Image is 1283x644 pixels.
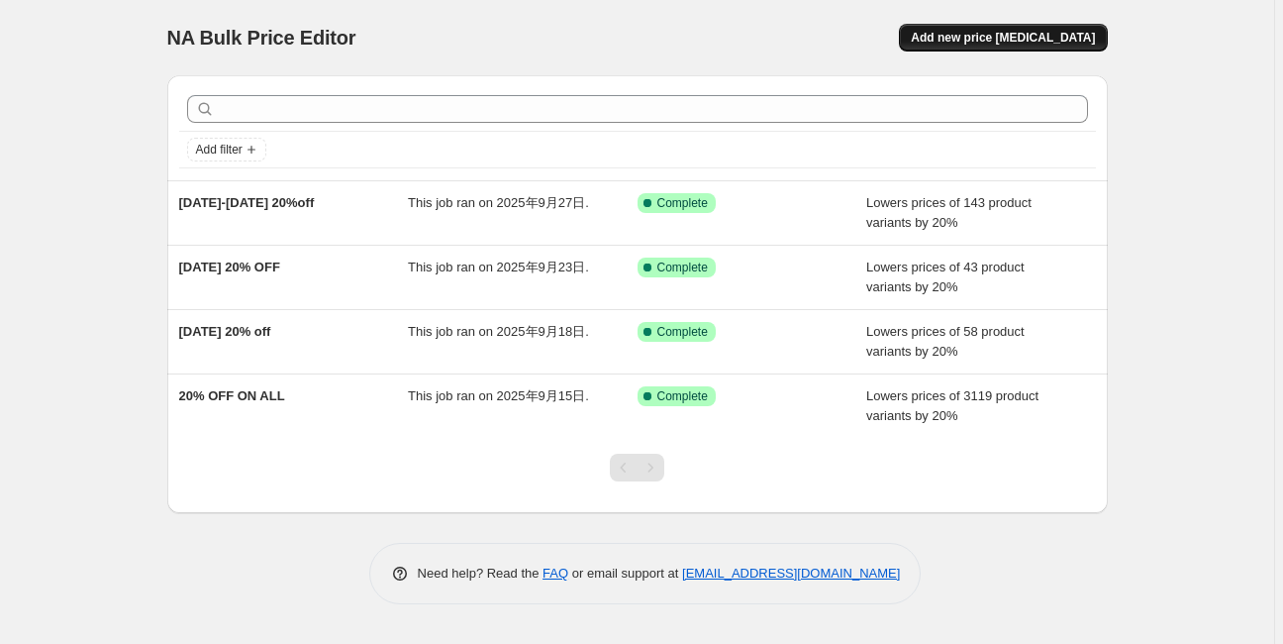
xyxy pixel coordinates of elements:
nav: Pagination [610,454,664,482]
span: Add filter [196,142,243,158]
span: [DATE]-[DATE] 20%off [179,195,315,210]
span: 20% OFF ON ALL [179,388,285,403]
span: This job ran on 2025年9月15日. [408,388,589,403]
a: FAQ [543,566,568,581]
span: Complete [657,260,708,275]
span: [DATE] 20% OFF [179,260,280,274]
a: [EMAIL_ADDRESS][DOMAIN_NAME] [682,566,900,581]
span: Complete [657,195,708,211]
span: Complete [657,324,708,340]
span: This job ran on 2025年9月18日. [408,324,589,339]
span: NA Bulk Price Editor [167,27,356,49]
button: Add new price [MEDICAL_DATA] [899,24,1107,52]
span: Complete [657,388,708,404]
span: Need help? Read the [418,566,543,581]
span: or email support at [568,566,682,581]
span: This job ran on 2025年9月27日. [408,195,589,210]
span: This job ran on 2025年9月23日. [408,260,589,274]
span: Add new price [MEDICAL_DATA] [911,30,1095,46]
span: Lowers prices of 143 product variants by 20% [866,195,1032,230]
span: Lowers prices of 43 product variants by 20% [866,260,1025,294]
span: [DATE] 20% off [179,324,271,339]
button: Add filter [187,138,266,161]
span: Lowers prices of 3119 product variants by 20% [866,388,1038,423]
span: Lowers prices of 58 product variants by 20% [866,324,1025,359]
